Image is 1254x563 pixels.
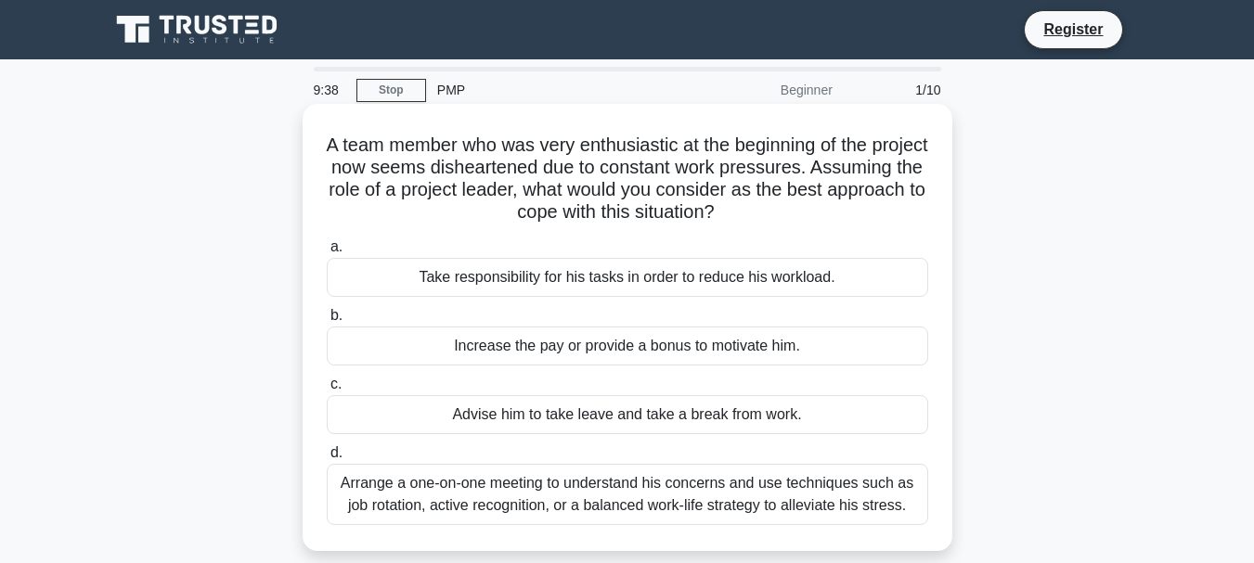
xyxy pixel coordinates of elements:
[327,464,928,525] div: Arrange a one-on-one meeting to understand his concerns and use techniques such as job rotation, ...
[330,307,343,323] span: b.
[426,71,681,109] div: PMP
[327,395,928,434] div: Advise him to take leave and take a break from work.
[330,444,343,460] span: d.
[330,238,343,254] span: a.
[325,134,930,224] h5: A team member who was very enthusiastic at the beginning of the project now seems disheartened du...
[327,258,928,297] div: Take responsibility for his tasks in order to reduce his workload.
[1032,18,1114,41] a: Register
[844,71,952,109] div: 1/10
[330,376,342,391] span: c.
[327,326,928,365] div: Increase the pay or provide a bonus to motivate him.
[356,79,426,102] a: Stop
[303,71,356,109] div: 9:38
[681,71,844,109] div: Beginner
